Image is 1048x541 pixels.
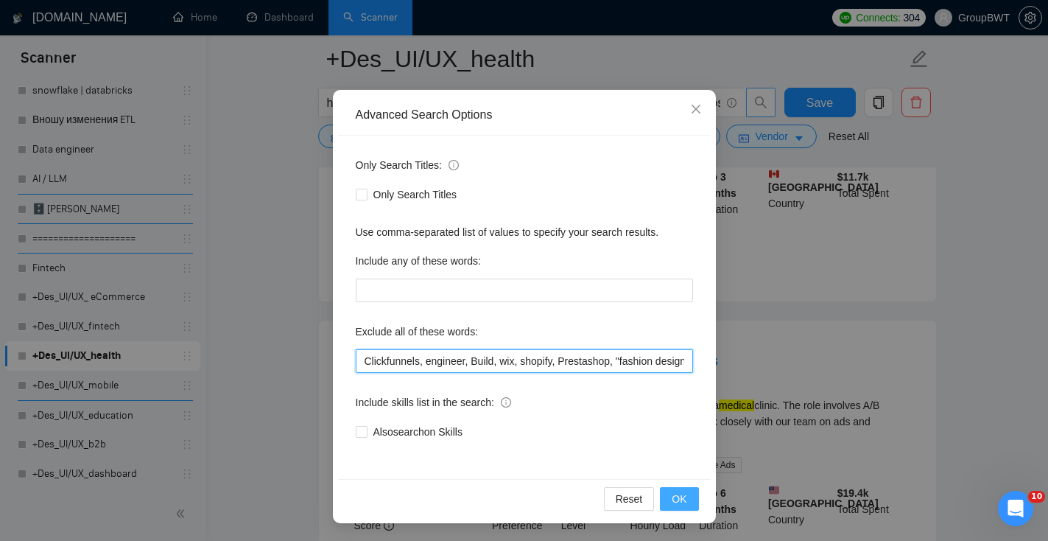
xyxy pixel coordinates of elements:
span: Include skills list in the search: [356,394,511,411]
span: Only Search Titles: [356,157,459,173]
span: Reset [616,491,643,507]
span: info-circle [501,397,511,408]
iframe: Intercom live chat [998,491,1033,526]
span: close [690,103,702,115]
span: Also search on Skills [367,424,468,440]
span: OK [672,491,686,507]
div: Advanced Search Options [356,107,693,123]
label: Exclude all of these words: [356,320,479,343]
span: info-circle [449,160,459,170]
label: Include any of these words: [356,249,481,273]
span: Only Search Titles [367,186,463,203]
button: OK [660,487,698,511]
button: Close [676,90,716,130]
button: Reset [604,487,655,511]
span: 10 [1028,491,1045,503]
div: Use comma-separated list of values to specify your search results. [356,224,693,240]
